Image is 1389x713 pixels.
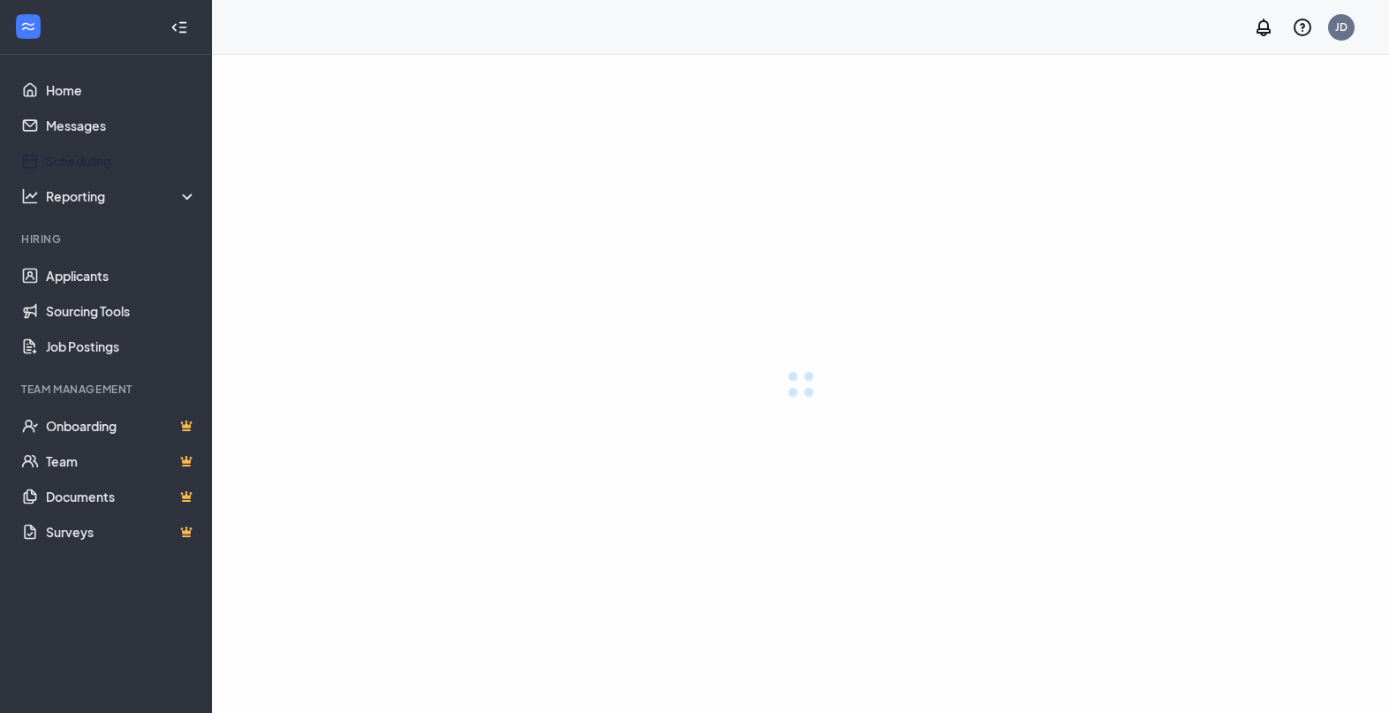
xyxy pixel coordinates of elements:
[46,293,197,329] a: Sourcing Tools
[46,479,197,514] a: DocumentsCrown
[170,19,188,36] svg: Collapse
[21,382,193,397] div: Team Management
[46,72,197,108] a: Home
[21,187,39,205] svg: Analysis
[46,108,197,143] a: Messages
[46,408,197,444] a: OnboardingCrown
[46,143,197,178] a: Scheduling
[1253,17,1274,38] svg: Notifications
[21,231,193,247] div: Hiring
[19,18,37,35] svg: WorkstreamLogo
[46,329,197,364] a: Job Postings
[46,444,197,479] a: TeamCrown
[46,187,198,205] div: Reporting
[46,514,197,550] a: SurveysCrown
[1292,17,1313,38] svg: QuestionInfo
[1335,19,1347,34] div: JD
[46,258,197,293] a: Applicants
